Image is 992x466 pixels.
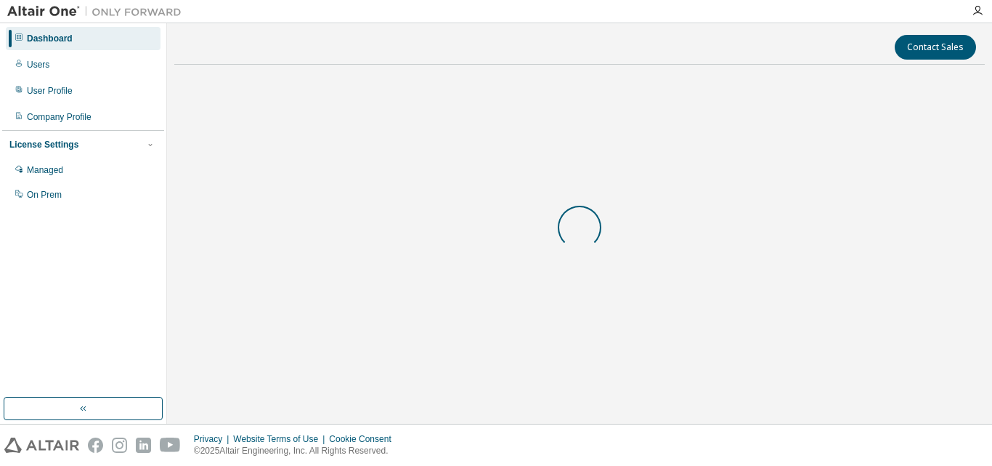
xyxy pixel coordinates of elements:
[27,85,73,97] div: User Profile
[136,438,151,453] img: linkedin.svg
[194,433,233,445] div: Privacy
[7,4,189,19] img: Altair One
[27,164,63,176] div: Managed
[4,438,79,453] img: altair_logo.svg
[27,33,73,44] div: Dashboard
[160,438,181,453] img: youtube.svg
[88,438,103,453] img: facebook.svg
[27,111,92,123] div: Company Profile
[194,445,400,457] p: © 2025 Altair Engineering, Inc. All Rights Reserved.
[9,139,78,150] div: License Settings
[112,438,127,453] img: instagram.svg
[895,35,976,60] button: Contact Sales
[27,59,49,71] div: Users
[27,189,62,201] div: On Prem
[233,433,329,445] div: Website Terms of Use
[329,433,399,445] div: Cookie Consent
